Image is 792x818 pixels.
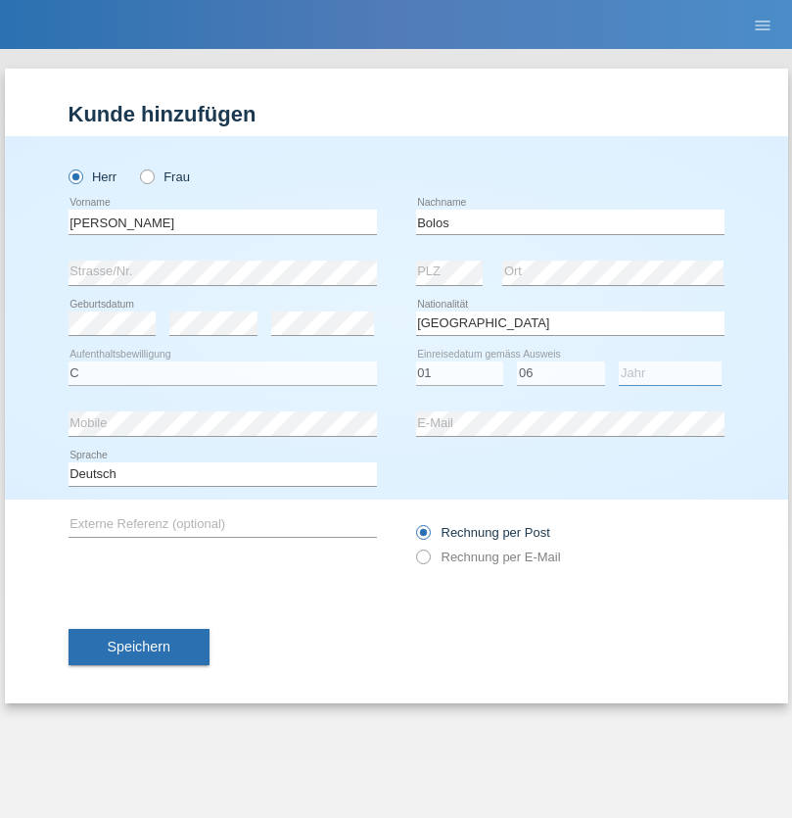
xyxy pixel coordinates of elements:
[69,102,724,126] h1: Kunde hinzufügen
[743,19,782,30] a: menu
[416,525,550,540] label: Rechnung per Post
[416,550,561,564] label: Rechnung per E-Mail
[140,169,153,182] input: Frau
[416,550,429,574] input: Rechnung per E-Mail
[69,629,210,666] button: Speichern
[140,169,190,184] label: Frau
[108,639,170,654] span: Speichern
[416,525,429,550] input: Rechnung per Post
[69,169,117,184] label: Herr
[753,16,772,35] i: menu
[69,169,81,182] input: Herr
